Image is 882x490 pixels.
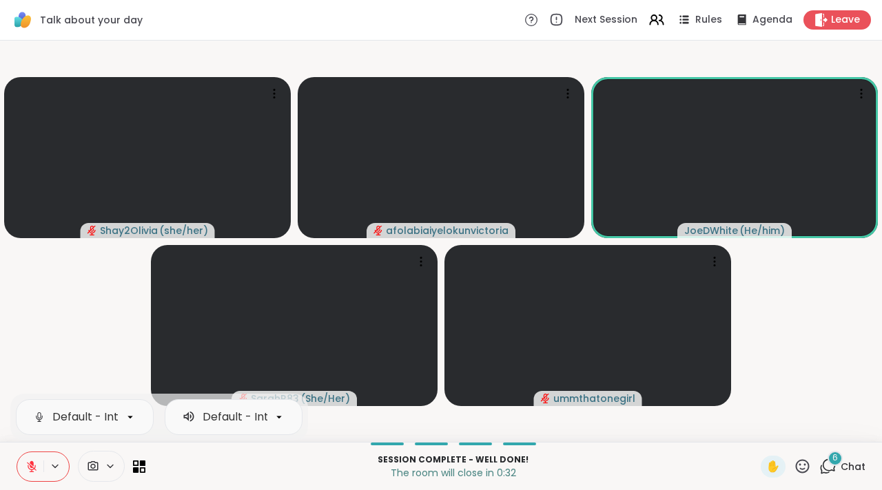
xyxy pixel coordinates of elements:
[52,409,266,425] div: Default - Internal Microphone (Built-in)
[154,466,752,480] p: The room will close in 0:32
[11,8,34,32] img: ShareWell Logomark
[832,452,838,464] span: 6
[40,13,143,27] span: Talk about your day
[752,13,792,27] span: Agenda
[831,13,860,27] span: Leave
[739,224,785,237] span: ( He/him )
[695,13,722,27] span: Rules
[575,13,637,27] span: Next Session
[766,458,780,475] span: ✋
[251,392,299,405] span: SarahR83
[841,460,865,473] span: Chat
[684,224,738,237] span: JoeDWhite
[159,224,208,237] span: ( she/her )
[300,392,350,405] span: ( She/Her )
[541,394,551,403] span: audio-muted
[100,224,158,237] span: Shay2Olivia
[88,226,97,235] span: audio-muted
[154,454,752,466] p: Session Complete - well done!
[553,392,635,405] span: ummthatonegirl
[373,226,383,235] span: audio-muted
[386,224,509,237] span: afolabiaiyelokunvictoria
[203,409,402,425] div: Default - Internal Speakers (Built-in)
